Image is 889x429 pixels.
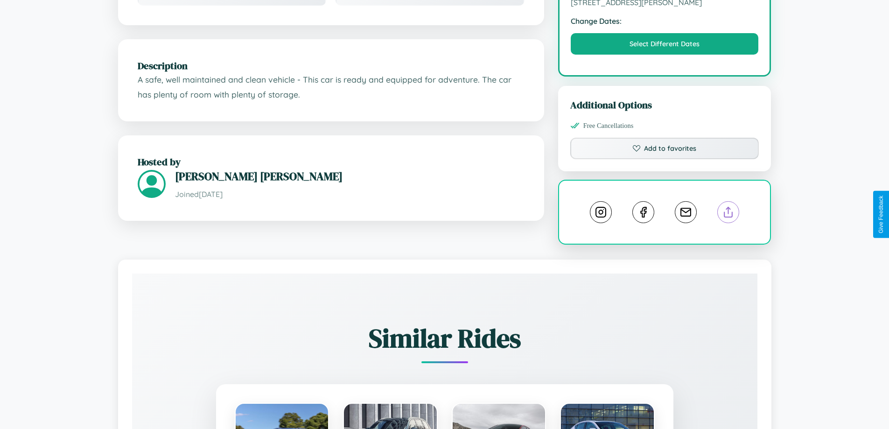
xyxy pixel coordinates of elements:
h2: Hosted by [138,155,525,169]
span: Free Cancellations [583,122,634,130]
h2: Similar Rides [165,320,725,356]
div: Give Feedback [878,196,884,233]
button: Add to favorites [570,138,759,159]
p: A safe, well maintained and clean vehicle - This car is ready and equipped for adventure. The car... [138,72,525,102]
button: Select Different Dates [571,33,759,55]
p: Joined [DATE] [175,188,525,201]
h3: Additional Options [570,98,759,112]
h2: Description [138,59,525,72]
h3: [PERSON_NAME] [PERSON_NAME] [175,169,525,184]
strong: Change Dates: [571,16,759,26]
